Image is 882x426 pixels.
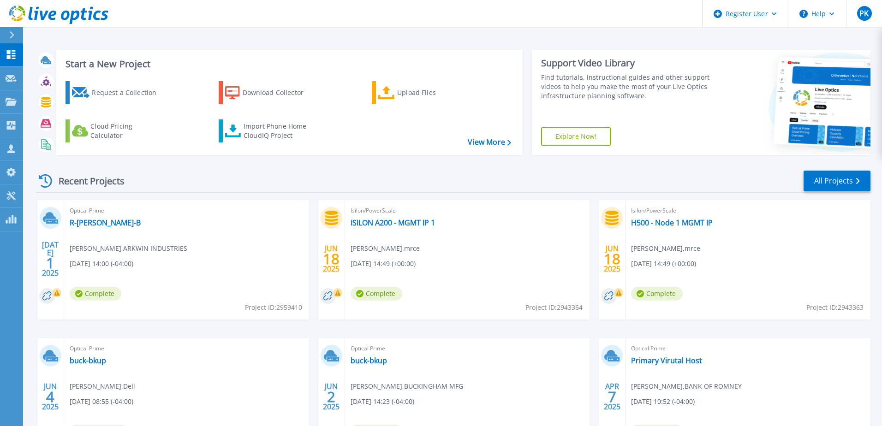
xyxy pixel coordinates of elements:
span: Project ID: 2943363 [806,302,864,313]
div: Support Video Library [541,57,714,69]
a: Upload Files [372,81,475,104]
a: buck-bkup [70,356,106,365]
span: [PERSON_NAME] , mrce [631,243,700,254]
span: Project ID: 2943364 [525,302,583,313]
span: Optical Prime [351,343,584,354]
span: 18 [604,255,620,263]
span: 4 [46,393,54,401]
div: Request a Collection [92,83,166,102]
a: buck-bkup [351,356,387,365]
span: Optical Prime [70,206,304,216]
a: H500 - Node 1 MGMT IP [631,218,713,227]
span: 2 [327,393,335,401]
span: Isilon/PowerScale [351,206,584,216]
div: [DATE] 2025 [42,242,59,276]
span: [PERSON_NAME] , ARKWIN INDUSTRIES [70,243,187,254]
a: Primary Virutal Host [631,356,702,365]
div: APR 2025 [603,380,621,414]
span: [DATE] 14:23 (-04:00) [351,396,414,407]
span: PK [859,10,869,17]
span: Isilon/PowerScale [631,206,865,216]
a: ISILON A200 - MGMT IP 1 [351,218,435,227]
h3: Start a New Project [66,59,511,69]
div: Find tutorials, instructional guides and other support videos to help you make the most of your L... [541,73,714,101]
span: Project ID: 2959410 [245,302,302,313]
span: [DATE] 14:49 (+00:00) [351,259,416,269]
span: Optical Prime [70,343,304,354]
div: JUN 2025 [603,242,621,276]
span: Complete [351,287,402,301]
div: JUN 2025 [42,380,59,414]
div: JUN 2025 [322,380,340,414]
span: [DATE] 08:55 (-04:00) [70,396,133,407]
div: Download Collector [243,83,316,102]
a: View More [468,138,511,147]
div: Cloud Pricing Calculator [90,122,164,140]
span: [DATE] 14:49 (+00:00) [631,259,696,269]
a: All Projects [804,171,870,191]
span: 1 [46,259,54,267]
span: [DATE] 14:00 (-04:00) [70,259,133,269]
div: Import Phone Home CloudIQ Project [244,122,316,140]
a: R-[PERSON_NAME]-B [70,218,141,227]
a: Download Collector [219,81,322,104]
span: [PERSON_NAME] , mrce [351,243,420,254]
div: Recent Projects [36,170,137,192]
span: [PERSON_NAME] , BUCKINGHAM MFG [351,381,463,391]
span: [DATE] 10:52 (-04:00) [631,396,695,407]
div: JUN 2025 [322,242,340,276]
span: 7 [608,393,616,401]
span: [PERSON_NAME] , BANK OF ROMNEY [631,381,742,391]
a: Request a Collection [66,81,168,104]
span: Complete [70,287,121,301]
span: 18 [323,255,340,263]
a: Cloud Pricing Calculator [66,119,168,142]
a: Explore Now! [541,127,611,146]
span: [PERSON_NAME] , Dell [70,381,135,391]
span: Optical Prime [631,343,865,354]
div: Upload Files [397,83,471,102]
span: Complete [631,287,683,301]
